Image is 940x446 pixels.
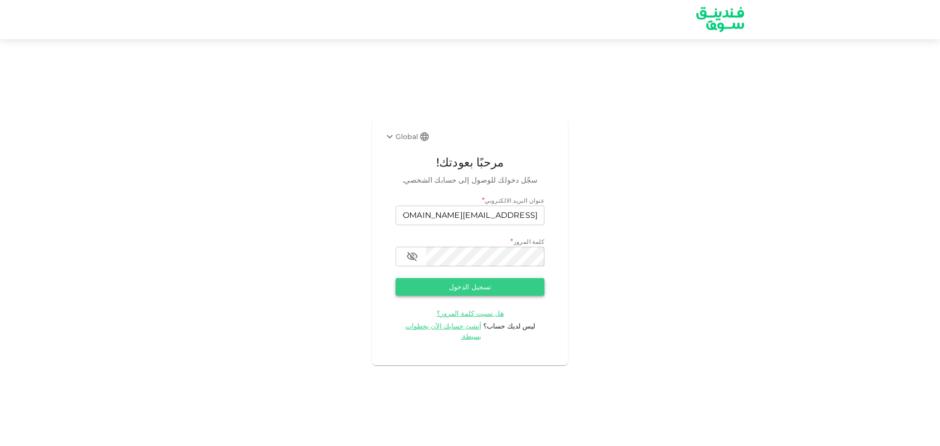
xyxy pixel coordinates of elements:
span: أنشئ حسابك الآن بخطوات بسيطة. [405,322,482,341]
span: ليس لديك حساب؟ [483,322,535,330]
input: password [426,247,544,266]
span: سجّل دخولك للوصول إلى حسابك الشخصي. [396,174,544,186]
input: email [396,206,544,225]
span: عنوان البريد الالكتروني [485,197,544,204]
a: هل نسيت كلمة المرور؟ [437,308,504,318]
span: مرحبًا بعودتك! [396,153,544,172]
a: logo [691,0,749,38]
div: Global [384,131,418,142]
button: تسجيل الدخول [396,278,544,296]
span: كلمة المرور [514,238,544,245]
img: logo [683,0,757,38]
